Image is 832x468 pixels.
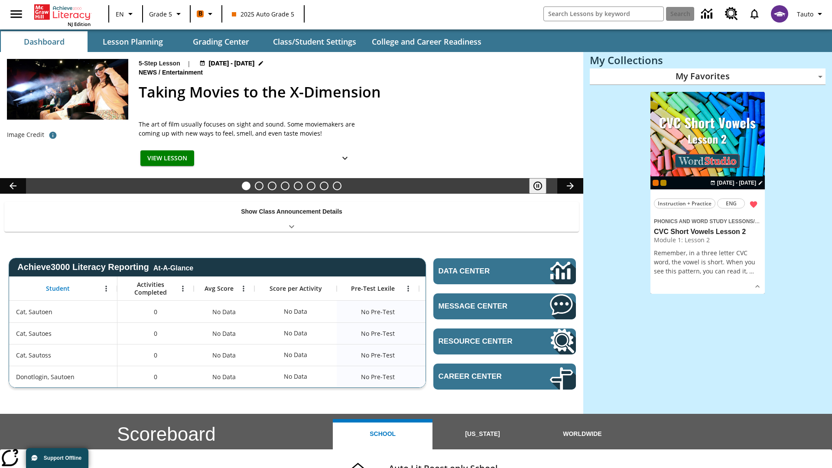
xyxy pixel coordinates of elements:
[696,2,720,26] a: Data Center
[766,3,793,25] button: Select a new avatar
[797,10,813,19] span: Tauto
[433,364,576,390] a: Career Center
[793,6,829,22] button: Profile/Settings
[46,285,70,292] span: Student
[117,322,194,344] div: 0, Cat, Sautoes
[753,217,759,225] span: /
[7,59,128,120] img: Panel in front of the seats sprays water mist to the happy audience at a 4DX-equipped theater.
[16,372,75,381] span: Donotlogin, Sautoen
[439,372,524,381] span: Career Center
[333,419,432,449] button: School
[44,455,81,461] span: Support Offline
[153,263,193,272] div: At-A-Glance
[34,3,91,27] div: Home
[209,59,254,68] span: [DATE] - [DATE]
[717,179,756,187] span: [DATE] - [DATE]
[726,199,737,208] span: ENG
[307,182,315,190] button: Slide 6 Career Lesson
[112,6,140,22] button: Language: EN, Select a language
[266,31,363,52] button: Class/Student Settings
[433,293,576,319] a: Message Center
[529,178,546,194] button: Pause
[117,344,194,366] div: 0, Cat, Sautoss
[117,301,194,322] div: 0, Cat, Sautoen
[159,69,160,76] span: /
[720,2,743,26] a: Resource Center, Will open in new tab
[100,282,113,295] button: Open Menu
[208,325,240,342] span: No Data
[162,68,205,78] span: Entertainment
[146,6,187,22] button: Grade: Grade 5, Select a grade
[658,199,712,208] span: Instruction + Practice
[187,59,191,68] span: |
[194,322,254,344] div: No Data, Cat, Sautoes
[3,1,29,27] button: Open side menu
[650,92,765,294] div: lesson details
[419,366,501,387] div: No Data, Donotlogin, Sautoen
[654,216,761,226] span: Topic: Phonics and Word Study Lessons/CVC Short Vowels
[26,448,88,468] button: Support Offline
[232,10,294,19] span: 2025 Auto Grade 5
[590,68,825,85] div: My Favorites
[139,81,573,103] h2: Taking Movies to the X-Dimension
[746,197,761,212] button: Remove from Favorites
[544,7,663,21] input: search field
[653,180,659,186] div: Current Class
[279,325,312,342] div: No Data, Cat, Sautoes
[432,419,532,449] button: [US_STATE]
[34,3,91,21] a: Home
[279,346,312,364] div: No Data, Cat, Sautoss
[208,368,240,386] span: No Data
[1,31,88,52] button: Dashboard
[205,285,234,292] span: Avg Score
[194,344,254,366] div: No Data, Cat, Sautoss
[16,351,51,360] span: Cat, Sautoss
[419,344,501,366] div: No Data, Cat, Sautoss
[439,267,520,276] span: Data Center
[117,366,194,387] div: 0, Donotlogin, Sautoen
[361,372,395,381] span: No Pre-Test, Donotlogin, Sautoen
[268,182,276,190] button: Slide 3 What's the Big Idea?
[154,351,157,360] span: 0
[361,307,395,316] span: No Pre-Test, Cat, Sautoen
[198,8,202,19] span: B
[44,127,62,143] button: Photo credit: Photo by The Asahi Shimbun via Getty Images
[743,3,766,25] a: Notifications
[660,180,666,186] div: New 2025 class
[755,218,800,224] span: CVC Short Vowels
[122,281,179,296] span: Activities Completed
[116,10,124,19] span: EN
[139,68,159,78] span: News
[16,307,52,316] span: Cat, Sautoen
[590,54,825,66] h3: My Collections
[178,31,264,52] button: Grading Center
[294,182,302,190] button: Slide 5 Pre-release lesson
[419,301,501,322] div: No Data, Cat, Sautoen
[654,227,761,237] h3: CVC Short Vowels Lesson 2
[193,6,219,22] button: Boost Class color is orange. Change class color
[208,303,240,321] span: No Data
[255,182,263,190] button: Slide 2 Cars of the Future?
[237,282,250,295] button: Open Menu
[149,10,172,19] span: Grade 5
[402,282,415,295] button: Open Menu
[17,262,193,272] span: Achieve3000 Literacy Reporting
[241,207,342,216] p: Show Class Announcement Details
[89,31,176,52] button: Lesson Planning
[154,372,157,381] span: 0
[281,182,289,190] button: Slide 4 One Idea, Lots of Hard Work
[68,21,91,27] span: NJ Edition
[654,248,761,276] p: Remember, in a three letter CVC word, the vowel is short. When you see this pattern, you can read...
[361,329,395,338] span: No Pre-Test, Cat, Sautoes
[751,280,764,293] button: Show Details
[176,282,189,295] button: Open Menu
[140,150,194,166] button: View Lesson
[139,120,355,138] p: The art of film usually focuses on sight and sound. Some moviemakers are coming up with new ways ...
[351,285,395,292] span: Pre-Test Lexile
[419,322,501,344] div: No Data, Cat, Sautoes
[198,59,266,68] button: Aug 22 - Aug 24 Choose Dates
[557,178,583,194] button: Lesson carousel, Next
[771,5,788,23] img: avatar image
